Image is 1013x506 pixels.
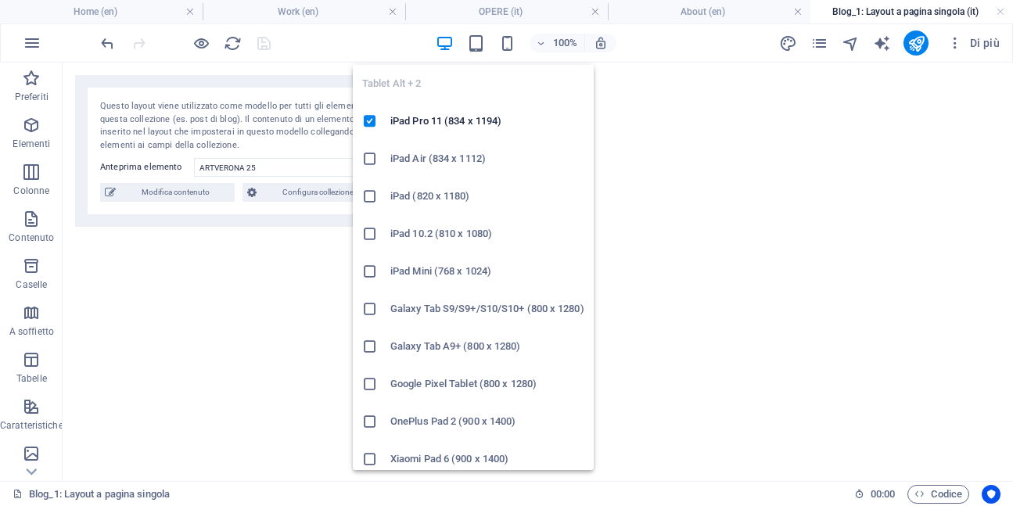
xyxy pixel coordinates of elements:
[390,300,584,318] h6: Galaxy Tab S9/S9+/S10/S10+ (800 x 1280)
[842,34,860,52] i: Navigatore
[873,34,891,52] i: AI Writer
[13,485,170,504] a: Fai clic per annullare la selezione. Doppio clic per aprire le pagine
[390,450,584,468] h6: Xiaomi Pad 6 (900 x 1400)
[854,485,896,504] h6: Tempo sessione
[13,138,50,150] p: Elementi
[810,34,828,52] button: pages
[120,183,230,202] span: Modifica contenuto
[9,231,54,244] p: Contenuto
[99,34,117,52] i: Annulla: Cambia link (Ctrl+Z)
[390,375,584,393] h6: Google Pixel Tablet (800 x 1280)
[100,100,379,152] div: Questo layout viene utilizzato come modello per tutti gli elementi di questa collezione (es. post...
[9,325,54,338] p: A soffietto
[907,485,969,504] button: Codice
[594,36,608,50] i: Quando ridimensioni, regola automaticamente il livello di zoom in modo che corrisponda al disposi...
[203,3,405,20] h4: Work (en)
[907,34,925,52] i: Pubblica
[872,34,891,52] button: text_generator
[98,34,117,52] button: undo
[810,34,828,52] i: Pagine (Ctrl+Alt+S)
[242,183,379,202] button: Configura collezione
[224,34,242,52] i: Ricarica la pagina
[15,91,48,103] p: Preferiti
[390,187,584,206] h6: iPad (820 x 1180)
[982,485,1000,504] button: Usercentrics
[13,185,49,197] p: Colonne
[841,34,860,52] button: navigator
[16,372,47,385] p: Tabelle
[390,112,584,131] h6: iPad Pro 11 (834 x 1194)
[941,31,1006,56] button: Di più
[390,412,584,431] h6: OnePlus Pad 2 (900 x 1400)
[871,485,895,504] span: 00 00
[390,224,584,243] h6: iPad 10.2 (810 x 1080)
[100,158,194,177] label: Anteprima elemento
[947,35,1000,51] span: Di più
[778,34,797,52] button: design
[882,488,884,500] span: :
[192,34,210,52] button: Clicca qui per lasciare la modalità di anteprima e continuare la modifica
[390,149,584,168] h6: iPad Air (834 x 1112)
[903,31,929,56] button: publish
[16,278,47,291] p: Caselle
[100,183,235,202] button: Modifica contenuto
[390,337,584,356] h6: Galaxy Tab A9+ (800 x 1280)
[405,3,608,20] h4: OPERE (it)
[553,34,578,52] h6: 100%
[779,34,797,52] i: Design (Ctrl+Alt+Y)
[608,3,810,20] h4: About (en)
[223,34,242,52] button: reload
[914,485,962,504] span: Codice
[261,183,374,202] span: Configura collezione
[390,262,584,281] h6: iPad Mini (768 x 1024)
[530,34,585,52] button: 100%
[810,3,1013,20] h4: Blog_1: Layout a pagina singola (it)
